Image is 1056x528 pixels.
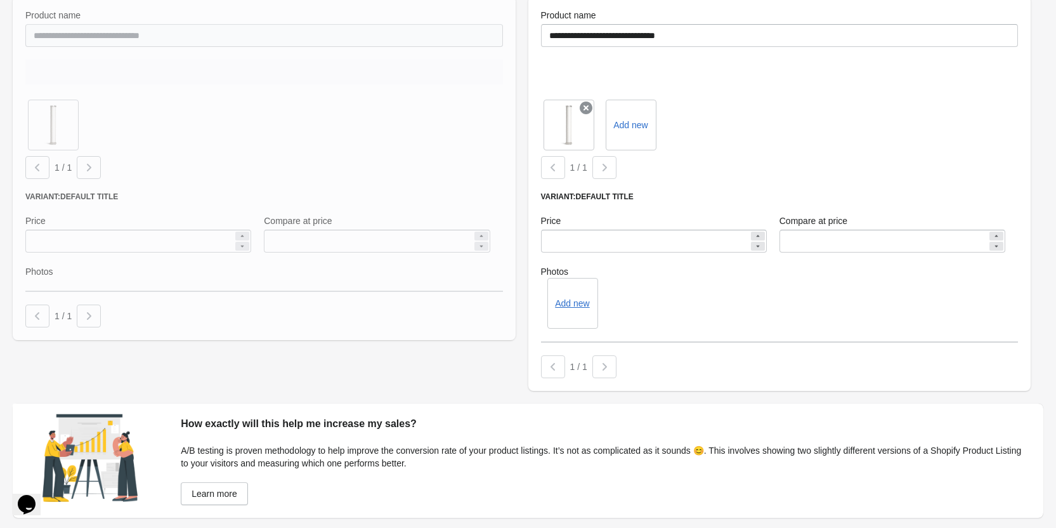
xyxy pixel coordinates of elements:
span: 1 / 1 [570,162,587,173]
span: Learn more [192,489,237,499]
a: Learn more [181,482,248,505]
div: How exactly will this help me increase my sales? [181,416,1031,432]
iframe: chat widget [13,477,53,515]
label: Price [541,214,561,227]
label: Photos [541,265,1019,278]
span: 1 / 1 [55,311,72,321]
label: Compare at price [779,214,847,227]
span: 1 / 1 [55,162,72,173]
label: Product name [541,9,596,22]
span: 1 / 1 [570,362,587,372]
div: Variant: Default Title [541,192,1019,202]
label: Add new [613,119,648,131]
div: A/B testing is proven methodology to help improve the conversion rate of your product listings. I... [181,444,1031,470]
button: Add new [555,298,589,308]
